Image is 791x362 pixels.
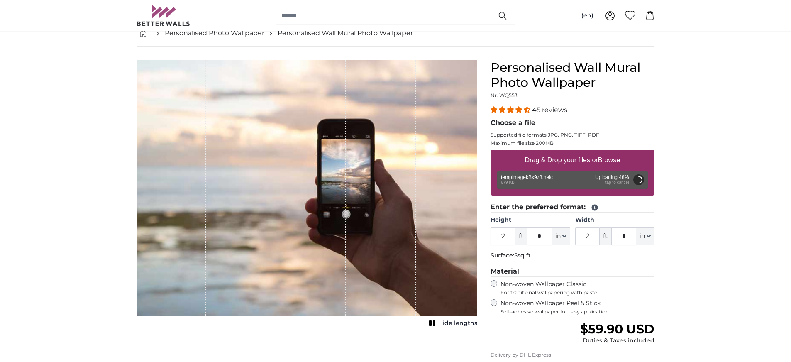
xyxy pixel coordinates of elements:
label: Non-woven Wallpaper Classic [500,280,654,296]
img: Betterwalls [137,5,190,26]
span: Self-adhesive wallpaper for easy application [500,308,654,315]
span: 4.36 stars [491,106,532,114]
span: ft [600,227,611,245]
span: 45 reviews [532,106,567,114]
span: Nr. WQ553 [491,92,518,98]
button: (en) [575,8,600,23]
legend: Material [491,267,654,277]
span: in [555,232,561,240]
button: Hide lengths [427,318,477,329]
u: Browse [598,157,620,164]
h1: Personalised Wall Mural Photo Wallpaper [491,60,654,90]
label: Height [491,216,570,224]
nav: breadcrumbs [137,20,654,47]
span: 5sq ft [514,252,531,259]
div: Duties & Taxes included [580,337,654,345]
label: Non-woven Wallpaper Peel & Stick [500,299,654,315]
div: 1 of 1 [137,60,477,329]
p: Supported file formats JPG, PNG, TIFF, PDF [491,132,654,138]
span: For traditional wallpapering with paste [500,289,654,296]
p: Surface: [491,252,654,260]
label: Width [575,216,654,224]
span: in [640,232,645,240]
legend: Enter the preferred format: [491,202,654,213]
a: Personalised Wall Mural Photo Wallpaper [278,28,413,38]
a: Personalised Photo Wallpaper [165,28,264,38]
button: in [552,227,570,245]
span: $59.90 USD [580,321,654,337]
span: ft [515,227,527,245]
button: in [636,227,654,245]
p: Delivery by DHL Express [491,352,654,358]
legend: Choose a file [491,118,654,128]
p: Maximum file size 200MB. [491,140,654,147]
span: Hide lengths [438,319,477,328]
label: Drag & Drop your files or [522,152,623,169]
